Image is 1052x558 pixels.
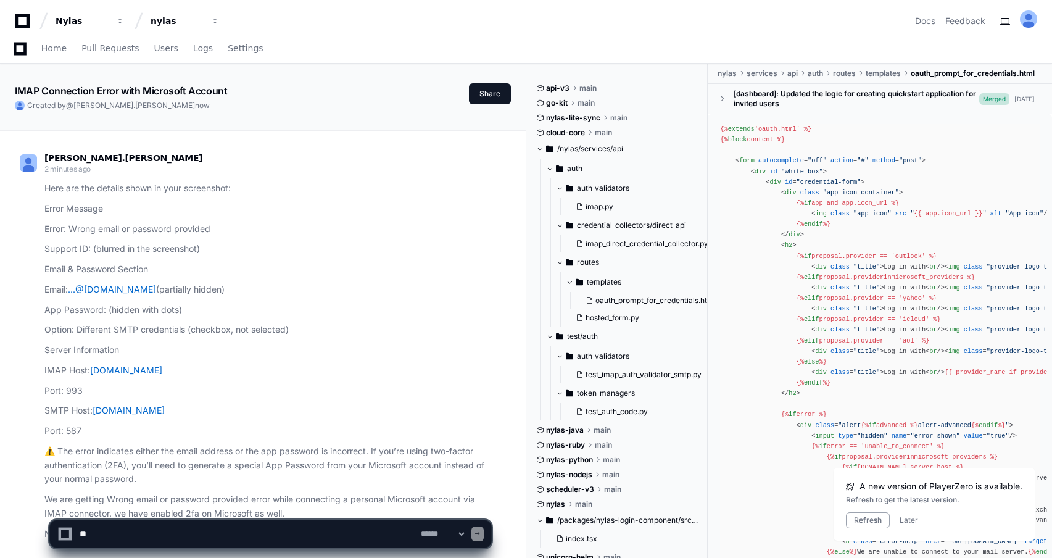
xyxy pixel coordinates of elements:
[546,98,568,108] span: go-kit
[1013,517,1046,551] iframe: Open customer support
[15,85,227,97] app-text-character-animate: IMAP Connection Error with Microsoft Account
[827,453,998,460] span: {% proposal.provider microsoft_providers %}
[81,44,139,52] span: Pull Requests
[193,44,213,52] span: Logs
[948,326,959,333] span: img
[815,348,826,355] span: div
[571,366,702,383] button: test_imap_auth_validator_smtp.py
[926,263,945,270] span: < />
[769,178,781,186] span: div
[811,210,914,217] span: < = =
[556,178,719,198] button: auth_validators
[859,480,1022,493] span: A new version of PlayerZero is available.
[811,443,945,450] span: {% error == 'unable_to_connect' %}
[1020,10,1037,28] img: ALV-UjU-Uivu_cc8zlDcn2c9MNEgVYayUocKx0gHV_Yy_SMunaAAd7JZxK5fgww1Mi-cdUJK5q-hvUHnPErhbMG5W0ta4bF9-...
[546,159,709,178] button: auth
[804,220,823,228] span: endif
[800,422,811,429] span: div
[789,389,796,397] span: h2
[815,263,826,270] span: div
[815,422,834,429] span: class
[44,303,491,317] p: App Password: (hidden with dots)
[728,136,747,143] span: block
[546,485,594,494] span: scheduler-v3
[869,422,876,429] span: if
[1005,422,1009,429] span: "
[811,326,884,333] span: < = >
[815,210,826,217] span: img
[566,349,573,364] svg: Directory
[594,425,611,435] span: main
[797,315,941,323] span: {% proposal.provider == 'icloud' %}
[797,273,975,281] span: {% proposal.provider microsoft_providers %}
[811,348,884,355] span: < = >
[808,69,823,78] span: auth
[830,284,850,291] span: class
[945,15,985,27] button: Feedback
[929,284,937,291] span: br
[577,220,686,230] span: credential_collectors/direct_api
[929,263,937,270] span: br
[469,83,511,104] button: Share
[546,470,592,480] span: nylas-nodejs
[914,210,983,217] span: {{ app.icon_url }}
[546,440,585,450] span: nylas-ruby
[755,168,766,175] span: div
[853,305,880,312] span: "title"
[41,44,67,52] span: Home
[929,369,937,376] span: br
[536,139,699,159] button: /nylas/services/api
[990,210,1001,217] span: alt
[556,161,563,176] svg: Directory
[811,263,884,270] span: < = >
[571,403,702,420] button: test_auth_code.py
[926,284,945,291] span: < />
[884,273,891,281] span: in
[815,326,826,333] span: div
[68,284,156,294] a: ...@[DOMAIN_NAME]
[797,252,937,260] span: {% proposal.provider == 'outlook' %}
[979,93,1009,105] span: Merged
[586,202,613,212] span: imap.py
[734,89,979,109] div: [dashboard]: Updated the logic for creating quickstart application for invited users
[44,323,491,337] p: Option: Different SMTP credentials (checkbox, not selected)
[228,35,263,63] a: Settings
[577,388,635,398] span: token_managers
[797,379,830,386] span: {% %}
[93,405,165,415] a: [DOMAIN_NAME]
[595,440,612,450] span: main
[44,164,91,173] span: 2 minutes ago
[586,239,708,249] span: imap_direct_credential_collector.py
[853,369,880,376] span: "title"
[81,35,139,63] a: Pull Requests
[571,235,711,252] button: imap_direct_credential_collector.py
[785,178,792,186] span: id
[1006,210,1044,217] span: "App icon"
[815,369,826,376] span: div
[830,326,850,333] span: class
[27,101,210,110] span: Created by
[566,272,723,292] button: templates
[797,199,899,207] span: {% app and app.icon_url %}
[926,305,945,312] span: < />
[804,252,811,260] span: if
[830,305,850,312] span: class
[797,220,830,228] span: {% %}
[808,157,827,164] span: "off"
[567,331,598,341] span: test/auth
[557,144,623,154] span: /nylas/services/api
[804,379,823,386] span: endif
[781,168,823,175] span: "white-box"
[44,493,491,521] p: We are getting Wrong email or password provided error while connecting a personal Microsoft accou...
[804,199,811,207] span: if
[830,348,850,355] span: class
[815,305,826,312] span: div
[797,294,937,302] span: {% proposal.provider == 'yahoo' %}
[718,69,737,78] span: nylas
[850,464,857,471] span: if
[44,444,491,486] p: ⚠️ The error indicates either the email address or the app password is incorrect. If you’re using...
[546,141,553,156] svg: Directory
[804,358,819,365] span: else
[964,326,983,333] span: class
[44,181,491,196] p: Here are the details shown in your screenshot:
